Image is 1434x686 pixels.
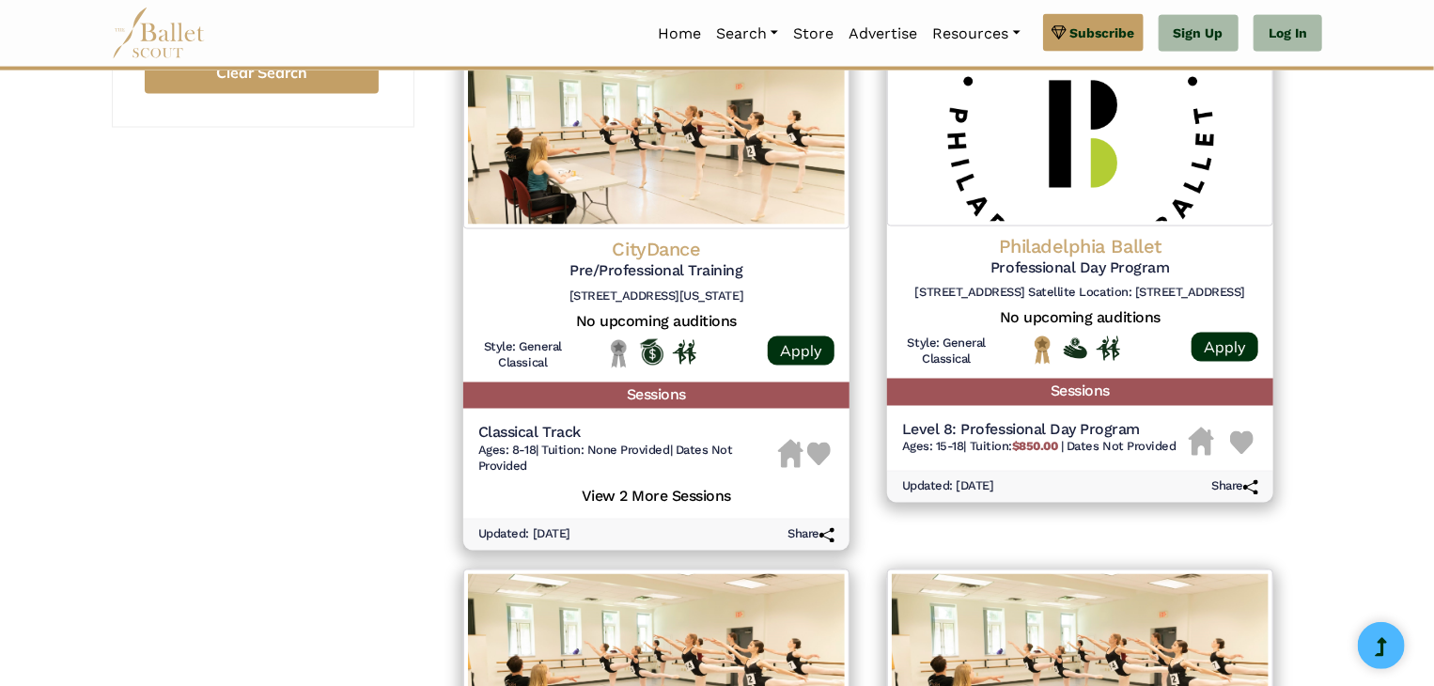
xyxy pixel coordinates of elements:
[778,440,803,468] img: Housing Unavailable
[673,340,696,365] img: In Person
[478,424,778,444] h5: Classical Track
[1012,440,1058,454] b: $850.00
[902,421,1177,441] h5: Level 8: Professional Day Program
[902,440,964,454] span: Ages: 15-18
[841,14,925,54] a: Advertise
[1254,15,1322,53] a: Log In
[478,444,536,458] span: Ages: 8-18
[650,14,709,54] a: Home
[887,379,1273,406] h5: Sessions
[902,258,1258,278] h5: Professional Day Program
[1192,333,1258,362] a: Apply
[1031,335,1054,365] img: National
[768,336,834,366] a: Apply
[478,527,570,543] h6: Updated: [DATE]
[902,335,991,367] h6: Style: General Classical
[145,52,379,94] button: Clear Search
[1097,336,1120,361] img: In Person
[902,234,1258,258] h4: Philadelphia Ballet
[902,440,1177,456] h6: | |
[541,444,669,458] span: Tuition: None Provided
[1211,479,1258,495] h6: Share
[463,382,849,410] h5: Sessions
[1189,428,1214,456] img: Housing Unavailable
[902,285,1258,301] h6: [STREET_ADDRESS] Satellite Location: [STREET_ADDRESS]
[970,440,1061,454] span: Tuition:
[478,261,834,281] h5: Pre/Professional Training
[1052,23,1067,43] img: gem.svg
[463,41,849,229] img: Logo
[787,527,834,543] h6: Share
[1230,431,1254,455] img: Heart
[786,14,841,54] a: Store
[1070,23,1135,43] span: Subscribe
[478,237,834,261] h4: CityDance
[902,308,1258,328] h5: No upcoming auditions
[1043,14,1144,52] a: Subscribe
[640,339,663,366] img: Offers Scholarship
[709,14,786,54] a: Search
[1067,440,1176,454] span: Dates Not Provided
[1064,338,1087,359] img: Offers Financial Aid
[478,444,732,474] span: Dates Not Provided
[807,443,831,466] img: Heart
[478,339,568,371] h6: Style: General Classical
[478,483,834,507] h5: View 2 More Sessions
[607,339,631,368] img: Local
[478,288,834,304] h6: [STREET_ADDRESS][US_STATE]
[478,312,834,332] h5: No upcoming auditions
[887,41,1273,226] img: Logo
[925,14,1027,54] a: Resources
[478,444,778,476] h6: | |
[1159,15,1239,53] a: Sign Up
[902,479,994,495] h6: Updated: [DATE]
